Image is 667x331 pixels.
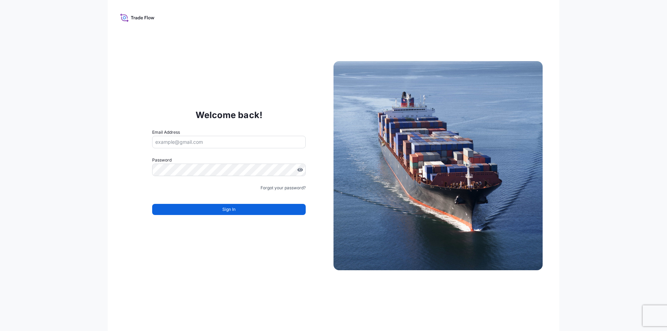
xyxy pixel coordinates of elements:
button: Sign In [152,204,306,215]
input: example@gmail.com [152,136,306,148]
img: Ship illustration [333,61,543,270]
p: Welcome back! [196,109,263,121]
label: Password [152,157,306,164]
span: Sign In [222,206,236,213]
button: Show password [297,167,303,173]
a: Forgot your password? [261,184,306,191]
label: Email Address [152,129,180,136]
